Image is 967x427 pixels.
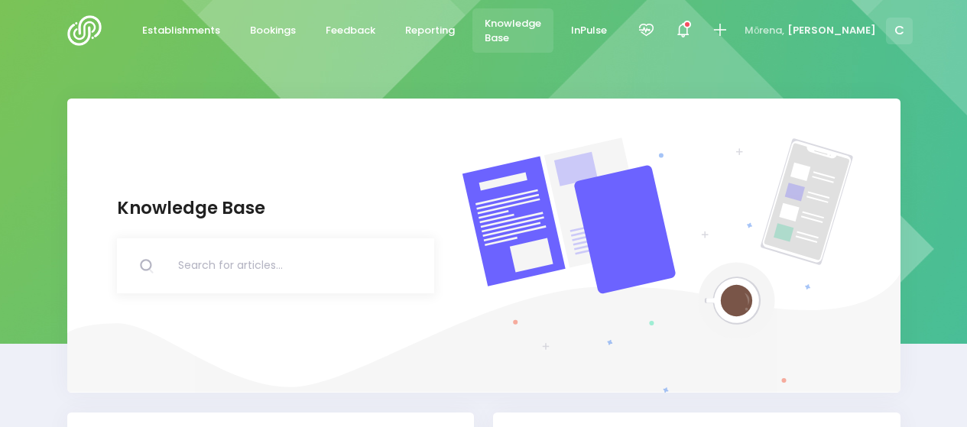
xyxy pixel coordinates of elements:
[787,23,876,38] span: [PERSON_NAME]
[250,23,296,38] span: Bookings
[142,23,220,38] span: Establishments
[472,8,554,53] a: Knowledge Base
[745,23,784,38] span: Mōrena,
[559,16,620,46] a: InPulse
[130,16,233,46] a: Establishments
[238,16,309,46] a: Bookings
[326,23,375,38] span: Feedback
[117,198,434,218] h2: Knowledge Base
[176,238,434,293] input: Search for articles...
[886,18,913,44] span: C
[571,23,607,38] span: InPulse
[313,16,388,46] a: Feedback
[393,16,468,46] a: Reporting
[405,23,455,38] span: Reporting
[67,15,111,46] img: Logo
[485,16,541,46] span: Knowledge Base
